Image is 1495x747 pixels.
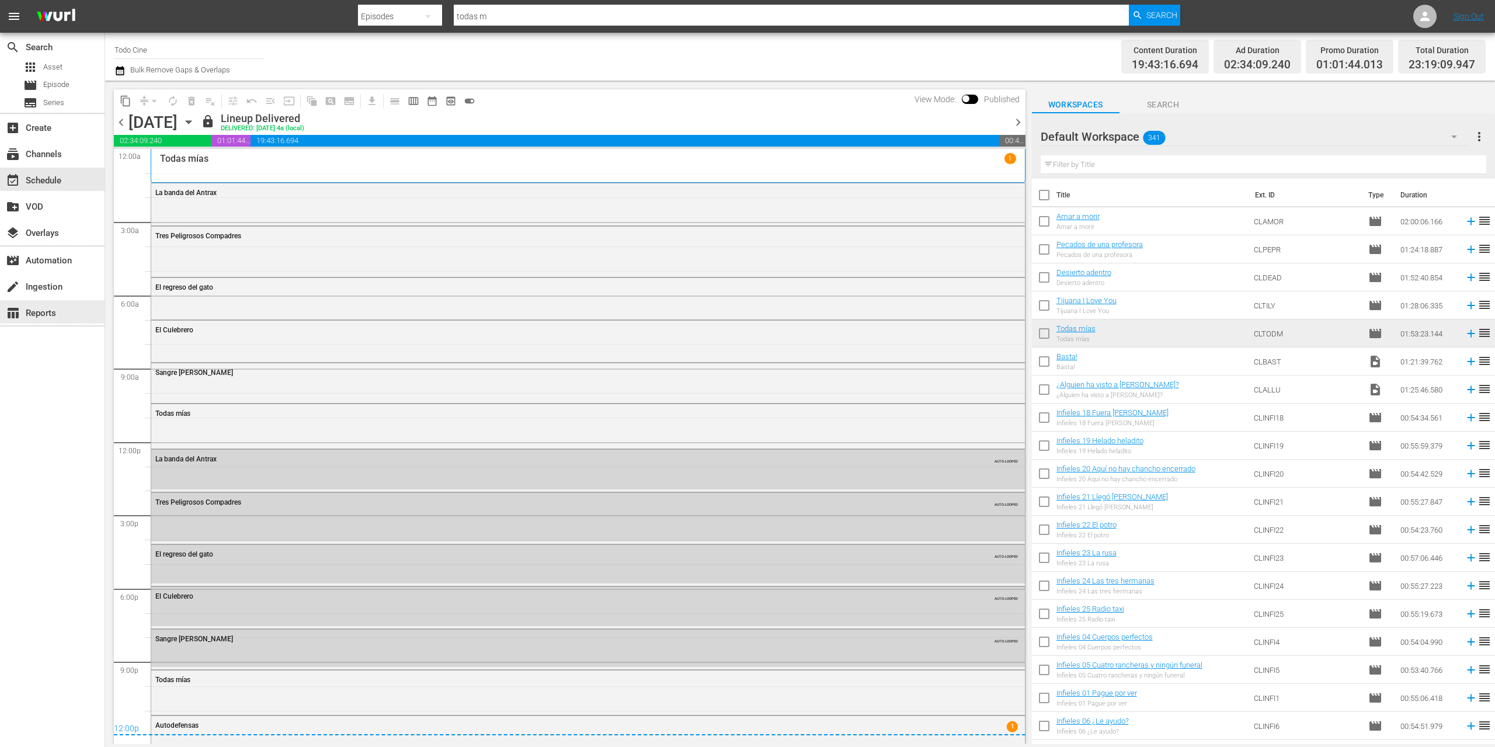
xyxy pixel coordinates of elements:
[6,226,20,240] span: Overlays
[1056,324,1096,333] a: Todas mías
[23,78,37,92] span: Episode
[128,113,178,132] div: [DATE]
[155,676,190,684] span: Todas mías
[1477,326,1491,340] span: reorder
[1368,439,1382,453] span: Episode
[1465,299,1477,312] svg: Add to Schedule
[160,153,208,164] p: Todas mías
[1465,551,1477,564] svg: Add to Schedule
[23,96,37,110] span: Series
[1249,319,1363,348] td: CLTODM
[978,95,1025,104] span: Published
[1056,408,1169,417] a: Infieles 18 Fuera [PERSON_NAME]
[221,112,304,125] div: Lineup Delivered
[1056,307,1117,315] div: Tijuana I Love You
[261,92,280,110] span: Fill episodes with ad slates
[1011,115,1025,130] span: chevron_right
[1008,154,1012,162] p: 1
[1056,391,1179,399] div: ¿Alguien ha visto a [PERSON_NAME]?
[423,92,441,110] span: Month Calendar View
[1409,58,1475,72] span: 23:19:09.947
[1477,690,1491,704] span: reorder
[1056,717,1129,725] a: Infieles 06 ¿Le ayudo?
[1465,467,1477,480] svg: Add to Schedule
[7,9,21,23] span: menu
[1409,42,1475,58] div: Total Duration
[1465,243,1477,256] svg: Add to Schedule
[120,95,131,107] span: content_copy
[1396,376,1460,404] td: 01:25:46.580
[1396,432,1460,460] td: 00:55:59.379
[1249,712,1363,740] td: CLINFI6
[1396,404,1460,432] td: 00:54:34.561
[1056,728,1129,735] div: Infieles 06 ¿Le ayudo?
[1056,447,1143,455] div: Infieles 19 Helado heladito
[1316,58,1383,72] span: 01:01:44.013
[1396,516,1460,544] td: 00:54:23.760
[1032,98,1119,112] span: Workspaces
[1146,5,1177,26] span: Search
[1249,600,1363,628] td: CLINFI25
[1465,271,1477,284] svg: Add to Schedule
[1477,578,1491,592] span: reorder
[155,283,213,291] span: El regreso del gato
[995,497,1018,506] span: AUTO-LOOPED
[1368,383,1382,397] span: Video
[1056,352,1077,361] a: Basta!
[1465,383,1477,396] svg: Add to Schedule
[116,92,135,110] span: Copy Lineup
[1249,516,1363,544] td: CLINFI22
[1056,520,1117,529] a: Infieles 22 El potro
[1249,684,1363,712] td: CLINFI1
[1368,523,1382,537] span: Episode
[995,591,1018,600] span: AUTO-LOOPED
[1056,212,1100,221] a: Amar a morir
[460,92,479,110] span: 24 hours Lineup View is ON
[1465,355,1477,368] svg: Add to Schedule
[1368,663,1382,677] span: Episode
[1477,354,1491,368] span: reorder
[135,92,164,110] span: Remove Gaps & Overlaps
[1249,656,1363,684] td: CLINFI5
[1477,410,1491,424] span: reorder
[1368,270,1382,284] span: Episode
[43,97,64,109] span: Series
[1249,460,1363,488] td: CLINFI20
[128,65,230,74] span: Bulk Remove Gaps & Overlaps
[1249,348,1363,376] td: CLBAST
[1132,58,1198,72] span: 19:43:16.694
[1056,548,1117,557] a: Infieles 23 La rusa
[1396,656,1460,684] td: 00:53:40.766
[155,232,241,240] span: Tres Peligrosos Compadres
[164,92,182,110] span: Loop Content
[359,89,381,112] span: Download as CSV
[182,92,201,110] span: Select an event to delete
[28,3,84,30] img: ans4CAIJ8jUAAAAAAAAAAAAAAAAAAAAAAAAgQb4GAAAAAAAAAAAAAAAAAAAAAAAAJMjXAAAAAAAAAAAAAAAAAAAAAAAAgAT5G...
[962,95,970,103] span: Toggle to switch from Published to Draft view.
[1465,579,1477,592] svg: Add to Schedule
[155,409,190,418] span: Todas mías
[1056,363,1077,371] div: Basta!
[6,40,20,54] span: Search
[1143,126,1165,150] span: 341
[1249,291,1363,319] td: CLTILY
[1477,298,1491,312] span: reorder
[1056,436,1143,445] a: Infieles 19 Helado heladito
[1477,494,1491,508] span: reorder
[1396,712,1460,740] td: 00:54:51.979
[6,147,20,161] span: Channels
[1465,327,1477,340] svg: Add to Schedule
[1056,503,1168,511] div: Infieles 21 Llegó [PERSON_NAME]
[1477,382,1491,396] span: reorder
[1129,5,1180,26] button: Search
[1249,432,1363,460] td: CLINFI19
[43,79,69,91] span: Episode
[1454,12,1484,21] a: Sign Out
[155,635,233,643] span: Sangre [PERSON_NAME]
[1465,523,1477,536] svg: Add to Schedule
[1249,544,1363,572] td: CLINFI23
[114,115,128,130] span: chevron_left
[6,173,20,187] span: Schedule
[1056,689,1137,697] a: Infieles 01 Pague por ver
[1056,268,1111,277] a: Desierto adentro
